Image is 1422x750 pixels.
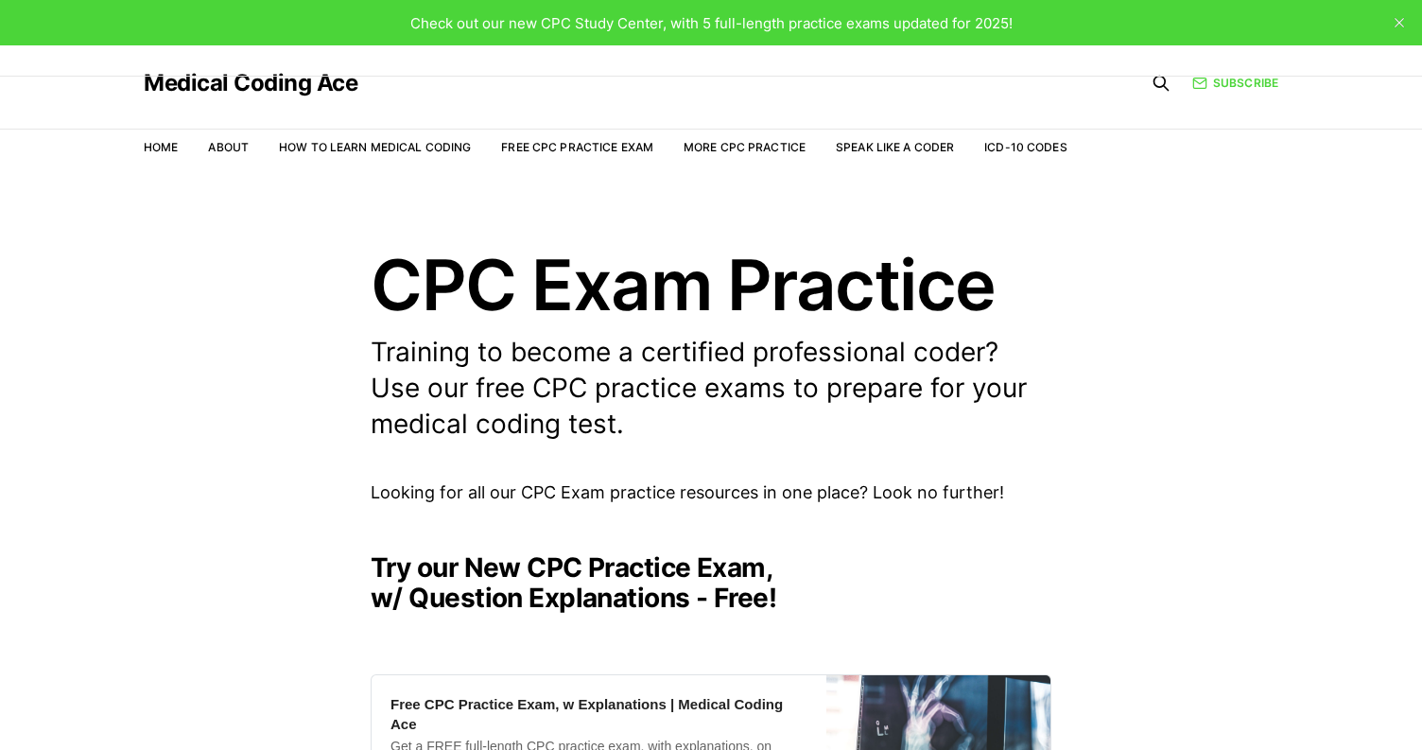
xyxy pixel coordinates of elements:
[208,140,249,154] a: About
[371,480,1051,507] p: Looking for all our CPC Exam practice resources in one place? Look no further!
[390,694,807,734] div: Free CPC Practice Exam, w Explanations | Medical Coding Ace
[371,552,1051,613] h2: Try our New CPC Practice Exam, w/ Question Explanations - Free!
[371,335,1051,442] p: Training to become a certified professional coder? Use our free CPC practice exams to prepare for...
[1192,74,1278,92] a: Subscribe
[371,250,1051,320] h1: CPC Exam Practice
[410,14,1013,32] span: Check out our new CPC Study Center, with 5 full-length practice exams updated for 2025!
[144,140,178,154] a: Home
[984,140,1066,154] a: ICD-10 Codes
[684,140,806,154] a: More CPC Practice
[501,140,653,154] a: Free CPC Practice Exam
[1384,8,1414,38] button: close
[279,140,471,154] a: How to Learn Medical Coding
[836,140,954,154] a: Speak Like a Coder
[144,72,357,95] a: Medical Coding Ace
